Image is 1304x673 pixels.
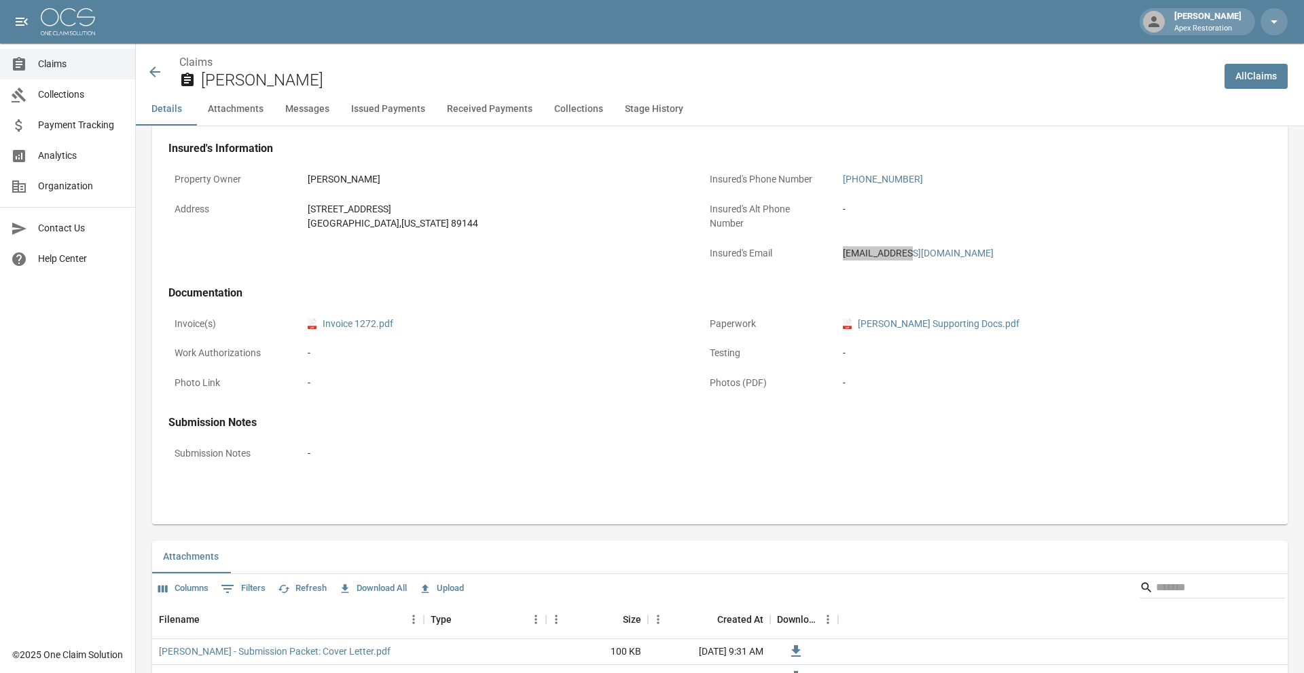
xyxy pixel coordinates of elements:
h4: Insured's Information [168,142,1222,155]
div: - [843,346,1216,360]
p: Submission Notes [168,440,291,467]
a: pdf[PERSON_NAME] Supporting Docs.pdf [843,317,1019,331]
span: Collections [38,88,124,102]
button: Upload [416,578,467,599]
a: [PHONE_NUMBER] [843,174,923,185]
h4: Submission Notes [168,416,1222,429]
div: anchor tabs [136,93,1304,126]
span: Organization [38,179,124,193]
p: Insured's Alt Phone Number [704,196,826,237]
p: Property Owner [168,166,291,193]
p: Photo Link [168,370,291,396]
button: Collections [543,93,614,126]
h2: [PERSON_NAME] [201,71,1214,90]
a: [PERSON_NAME] - Submission Packet: Cover Letter.pdf [159,645,391,658]
button: Stage History [614,93,694,126]
a: pdfInvoice 1272.pdf [308,317,393,331]
p: Invoice(s) [168,311,291,337]
button: Menu [818,609,838,630]
p: Apex Restoration [1174,23,1242,35]
div: [PERSON_NAME] [308,172,681,187]
a: Claims [179,56,213,69]
a: [EMAIL_ADDRESS][DOMAIN_NAME] [843,248,994,258]
div: Type [431,600,452,638]
div: Size [546,600,648,638]
div: - [308,346,681,360]
div: - [843,202,1216,216]
div: Download [770,600,838,638]
div: - [308,446,1216,461]
p: Photos (PDF) [704,370,826,396]
button: Refresh [274,578,330,599]
div: Type [424,600,546,638]
img: ocs-logo-white-transparent.png [41,8,95,35]
span: Analytics [38,149,124,163]
div: [STREET_ADDRESS] [308,202,681,216]
span: Contact Us [38,221,124,235]
button: Show filters [217,578,269,600]
div: [GEOGRAPHIC_DATA] , [US_STATE] 89144 [308,216,681,231]
p: Insured's Phone Number [704,166,826,193]
p: Testing [704,340,826,366]
div: [PERSON_NAME] [1169,9,1247,34]
div: Size [623,600,641,638]
button: Download All [336,578,410,599]
div: Download [777,600,818,638]
p: Address [168,196,291,223]
p: Work Authorizations [168,340,291,366]
div: 100 KB [546,639,648,665]
button: Issued Payments [340,93,436,126]
div: Created At [648,600,770,638]
button: open drawer [8,8,35,35]
span: Help Center [38,252,124,266]
button: Menu [648,609,668,630]
div: [DATE] 9:31 AM [648,639,770,665]
button: Menu [546,609,566,630]
button: Attachments [152,541,230,573]
button: Menu [526,609,546,630]
div: © 2025 One Claim Solution [12,648,123,661]
button: Messages [274,93,340,126]
button: Menu [403,609,424,630]
span: Payment Tracking [38,118,124,132]
button: Select columns [155,578,212,599]
div: - [843,376,1216,390]
p: Paperwork [704,311,826,337]
div: - [308,376,681,390]
nav: breadcrumb [179,54,1214,71]
a: AllClaims [1225,64,1288,89]
button: Received Payments [436,93,543,126]
p: Insured's Email [704,240,826,267]
span: Claims [38,57,124,71]
div: Created At [717,600,763,638]
button: Details [136,93,197,126]
div: related-list tabs [152,541,1288,573]
h4: Documentation [168,286,1222,300]
div: Filename [159,600,200,638]
div: Search [1140,577,1285,601]
div: Filename [152,600,424,638]
button: Attachments [197,93,274,126]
